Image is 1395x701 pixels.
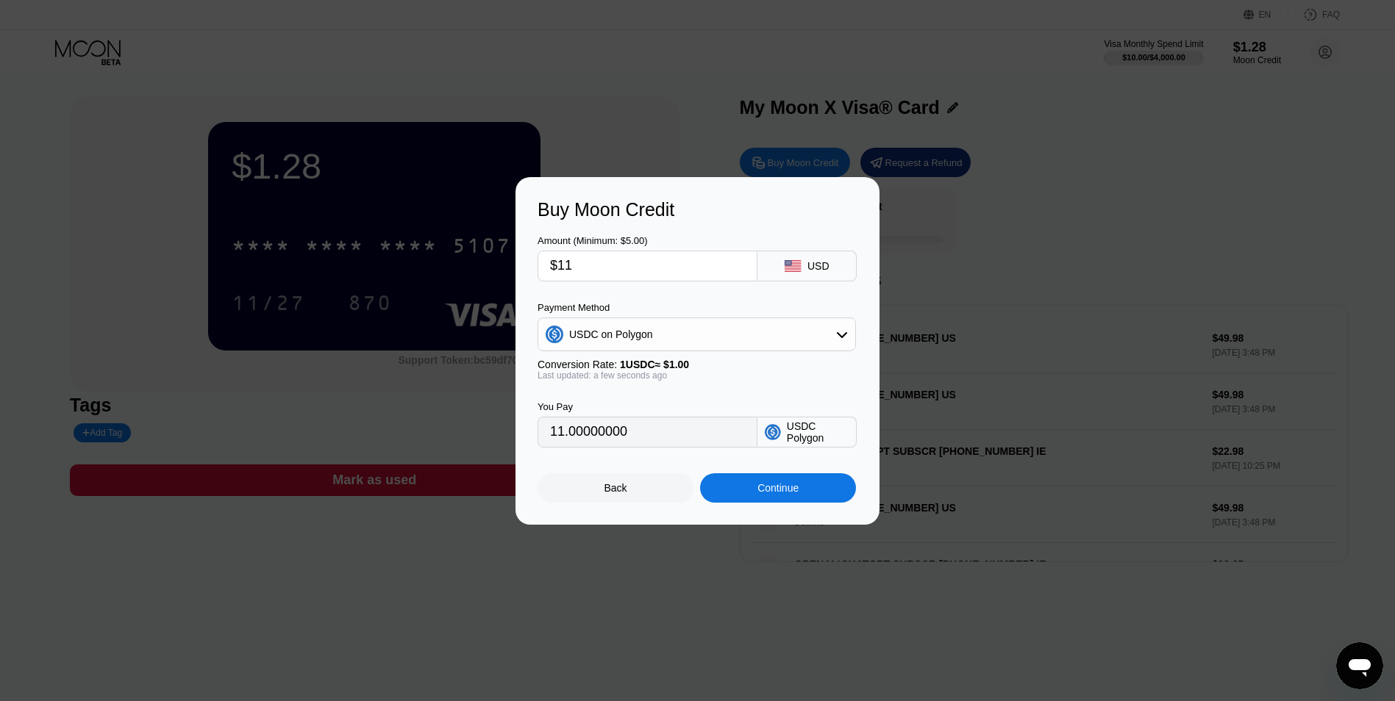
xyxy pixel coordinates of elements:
div: USDC on Polygon [569,328,653,340]
div: Buy Moon Credit [538,199,857,220]
div: Last updated: a few seconds ago [538,370,856,381]
div: USDC Polygon [787,420,849,444]
div: USD [807,260,829,272]
span: 1 USDC ≈ $1.00 [620,359,689,370]
div: You Pay [538,401,757,412]
div: Continue [757,482,799,494]
div: USDC on Polygon [538,320,855,349]
div: Amount (Minimum: $5.00) [538,235,757,246]
div: Continue [700,473,856,503]
div: Back [604,482,627,494]
div: Conversion Rate: [538,359,856,370]
iframe: Button to launch messaging window [1336,642,1383,689]
div: Payment Method [538,302,856,313]
input: $0.00 [550,251,745,281]
div: Back [538,473,693,503]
